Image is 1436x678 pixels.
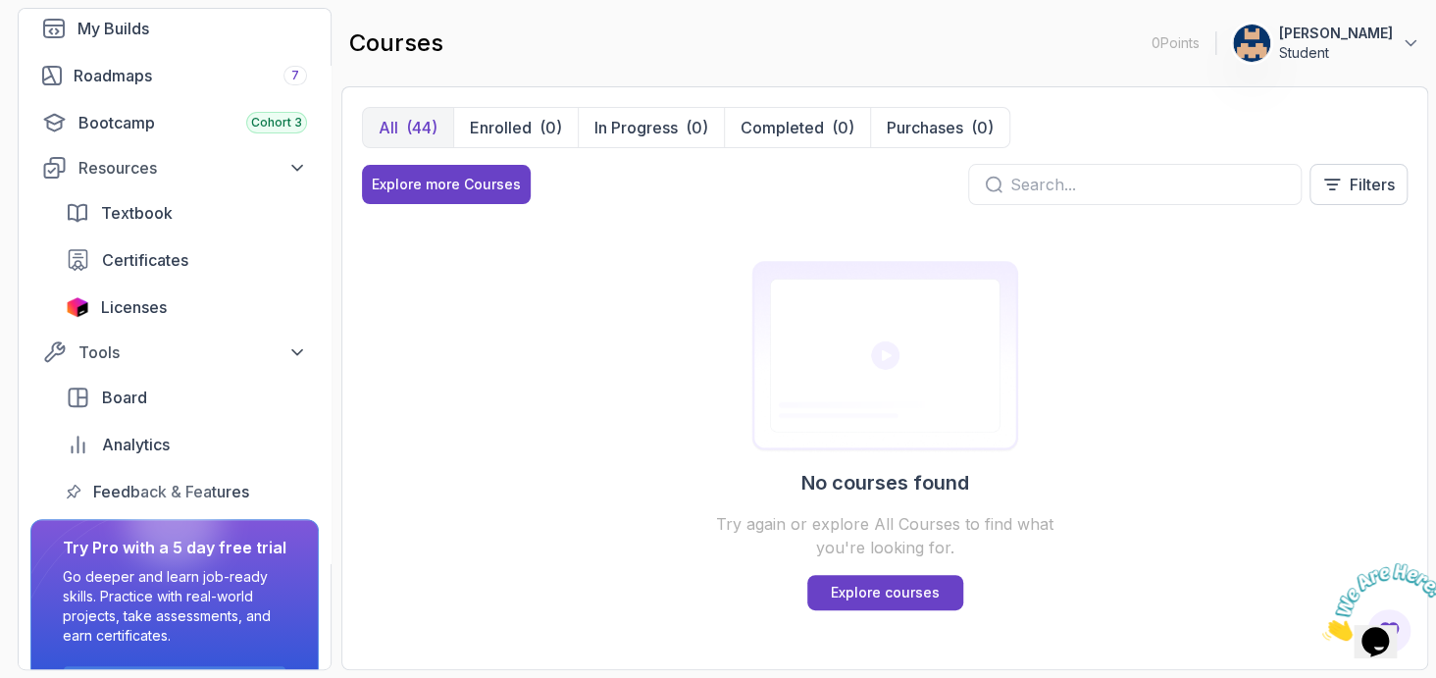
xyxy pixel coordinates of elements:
button: Resources [30,150,319,185]
a: board [54,378,319,417]
div: (0) [971,116,994,139]
button: All(44) [363,108,453,147]
p: Try again or explore All Courses to find what you're looking for. [696,512,1073,559]
button: Completed(0) [724,108,870,147]
div: Roadmaps [74,64,307,87]
div: Explore more Courses [372,175,521,194]
p: Enrolled [470,116,532,139]
span: Certificates [102,248,188,272]
p: Explore courses [831,583,940,602]
img: user profile image [1233,25,1270,62]
button: Filters [1309,164,1408,205]
a: textbook [54,193,319,233]
img: jetbrains icon [66,297,89,317]
p: Completed [741,116,824,139]
a: licenses [54,287,319,327]
div: Tools [78,340,307,364]
a: feedback [54,472,319,511]
a: builds [30,9,319,48]
input: Search... [1010,173,1285,196]
button: Purchases(0) [870,108,1009,147]
a: certificates [54,240,319,280]
p: [PERSON_NAME] [1279,24,1393,43]
span: Feedback & Features [93,480,249,503]
iframe: chat widget [1314,555,1436,649]
button: Tools [30,335,319,370]
img: Certificates empty-state [696,260,1073,453]
div: Bootcamp [78,111,307,134]
p: Go deeper and learn job-ready skills. Practice with real-world projects, take assessments, and ea... [63,567,286,646]
span: Textbook [101,201,173,225]
button: Enrolled(0) [453,108,578,147]
div: My Builds [77,17,307,40]
button: In Progress(0) [578,108,724,147]
span: Cohort 3 [251,115,302,130]
p: All [379,116,398,139]
span: Licenses [101,295,167,319]
div: (0) [539,116,562,139]
span: Board [102,386,147,409]
p: Purchases [887,116,963,139]
p: Student [1279,43,1393,63]
button: Explore more Courses [362,165,531,204]
div: (44) [406,116,437,139]
span: 7 [291,68,299,83]
img: Chat attention grabber [8,8,129,85]
span: Analytics [102,433,170,456]
p: Filters [1350,173,1395,196]
a: analytics [54,425,319,464]
p: In Progress [594,116,678,139]
a: bootcamp [30,103,319,142]
a: roadmaps [30,56,319,95]
div: (0) [832,116,854,139]
a: Explore courses [807,575,963,610]
h2: courses [349,27,443,59]
div: Resources [78,156,307,180]
h2: No courses found [801,469,969,496]
p: 0 Points [1152,33,1200,53]
div: (0) [686,116,708,139]
button: user profile image[PERSON_NAME]Student [1232,24,1420,63]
